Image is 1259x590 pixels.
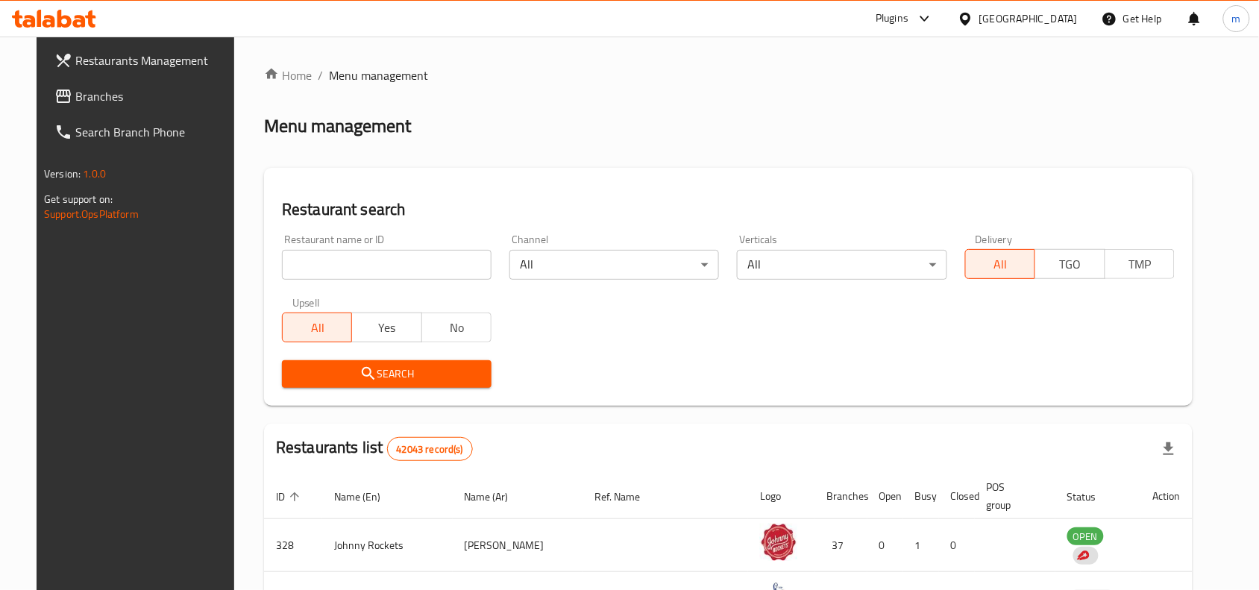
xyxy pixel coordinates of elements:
[276,488,304,506] span: ID
[294,365,480,383] span: Search
[594,488,659,506] span: Ref. Name
[322,519,453,572] td: Johnny Rockets
[43,78,247,114] a: Branches
[44,164,81,183] span: Version:
[1105,249,1175,279] button: TMP
[276,436,473,461] h2: Restaurants list
[972,254,1029,275] span: All
[815,519,867,572] td: 37
[43,114,247,150] a: Search Branch Phone
[976,234,1013,245] label: Delivery
[760,524,797,561] img: Johnny Rockets
[876,10,908,28] div: Plugins
[903,519,939,572] td: 1
[1076,549,1090,562] img: delivery hero logo
[358,317,415,339] span: Yes
[1034,249,1105,279] button: TGO
[903,474,939,519] th: Busy
[453,519,583,572] td: [PERSON_NAME]
[979,10,1078,27] div: [GEOGRAPHIC_DATA]
[83,164,106,183] span: 1.0.0
[1067,528,1104,545] span: OPEN
[318,66,323,84] li: /
[75,123,235,141] span: Search Branch Phone
[43,43,247,78] a: Restaurants Management
[465,488,528,506] span: Name (Ar)
[428,317,486,339] span: No
[1041,254,1099,275] span: TGO
[387,437,473,461] div: Total records count
[1067,488,1116,506] span: Status
[1067,527,1104,545] div: OPEN
[264,66,312,84] a: Home
[351,313,421,342] button: Yes
[815,474,867,519] th: Branches
[1111,254,1169,275] span: TMP
[421,313,492,342] button: No
[334,488,400,506] span: Name (En)
[1151,431,1187,467] div: Export file
[737,250,946,280] div: All
[867,519,903,572] td: 0
[264,114,411,138] h2: Menu management
[867,474,903,519] th: Open
[965,249,1035,279] button: All
[282,313,352,342] button: All
[289,317,346,339] span: All
[264,519,322,572] td: 328
[44,189,113,209] span: Get support on:
[1141,474,1193,519] th: Action
[1232,10,1241,27] span: m
[44,204,139,224] a: Support.OpsPlatform
[939,474,975,519] th: Closed
[75,51,235,69] span: Restaurants Management
[329,66,428,84] span: Menu management
[748,474,815,519] th: Logo
[388,442,472,456] span: 42043 record(s)
[75,87,235,105] span: Branches
[282,250,492,280] input: Search for restaurant name or ID..
[939,519,975,572] td: 0
[987,478,1037,514] span: POS group
[509,250,719,280] div: All
[282,360,492,388] button: Search
[1073,547,1099,565] div: Indicates that the vendor menu management has been moved to DH Catalog service
[292,298,320,308] label: Upsell
[264,66,1193,84] nav: breadcrumb
[282,198,1175,221] h2: Restaurant search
